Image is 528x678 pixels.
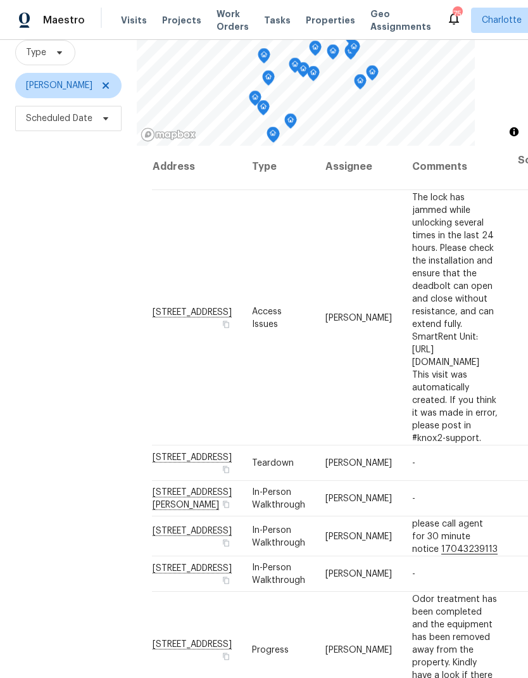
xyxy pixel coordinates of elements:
div: Map marker [354,74,367,94]
button: Copy Address [220,499,232,510]
div: Map marker [297,62,310,82]
div: Map marker [348,40,360,60]
button: Copy Address [220,464,232,475]
div: Map marker [309,41,322,60]
span: Access Issues [252,307,282,328]
div: Map marker [258,48,270,68]
span: Teardown [252,459,294,468]
span: - [412,459,415,468]
div: Map marker [307,66,320,86]
div: 75 [453,8,462,20]
span: Type [26,46,46,59]
a: Mapbox homepage [141,127,196,142]
span: In-Person Walkthrough [252,525,305,547]
div: Map marker [257,100,270,120]
div: Map marker [327,44,339,64]
th: Comments [402,144,508,190]
button: Copy Address [220,575,232,586]
span: Visits [121,14,147,27]
div: Map marker [262,70,275,90]
div: Map marker [366,65,379,85]
span: Properties [306,14,355,27]
span: [PERSON_NAME] [325,494,392,503]
span: Charlotte [482,14,522,27]
span: - [412,494,415,503]
span: In-Person Walkthrough [252,488,305,509]
span: [PERSON_NAME] [325,645,392,654]
span: [PERSON_NAME] [325,459,392,468]
span: Toggle attribution [510,125,518,139]
th: Address [152,144,242,190]
button: Copy Address [220,537,232,548]
div: Map marker [249,91,261,110]
div: Map marker [284,113,297,133]
span: [PERSON_NAME] [26,79,92,92]
span: The lock has jammed while unlocking several times in the last 24 hours. Please check the installa... [412,193,498,442]
span: Maestro [43,14,85,27]
button: Copy Address [220,318,232,329]
span: - [412,570,415,579]
th: Type [242,144,315,190]
div: Map marker [267,127,279,146]
span: Geo Assignments [370,8,431,33]
span: [PERSON_NAME] [325,313,392,322]
span: Projects [162,14,201,27]
span: [PERSON_NAME] [325,570,392,579]
div: Map marker [289,58,301,77]
span: [PERSON_NAME] [325,532,392,540]
span: In-Person Walkthrough [252,563,305,585]
span: Tasks [264,16,291,25]
span: please call agent for 30 minute notice [412,519,498,554]
span: Progress [252,645,289,654]
span: Scheduled Date [26,112,92,125]
button: Copy Address [220,650,232,662]
span: Work Orders [217,8,249,33]
div: Map marker [344,44,357,64]
th: Assignee [315,144,402,190]
button: Toggle attribution [506,124,522,139]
